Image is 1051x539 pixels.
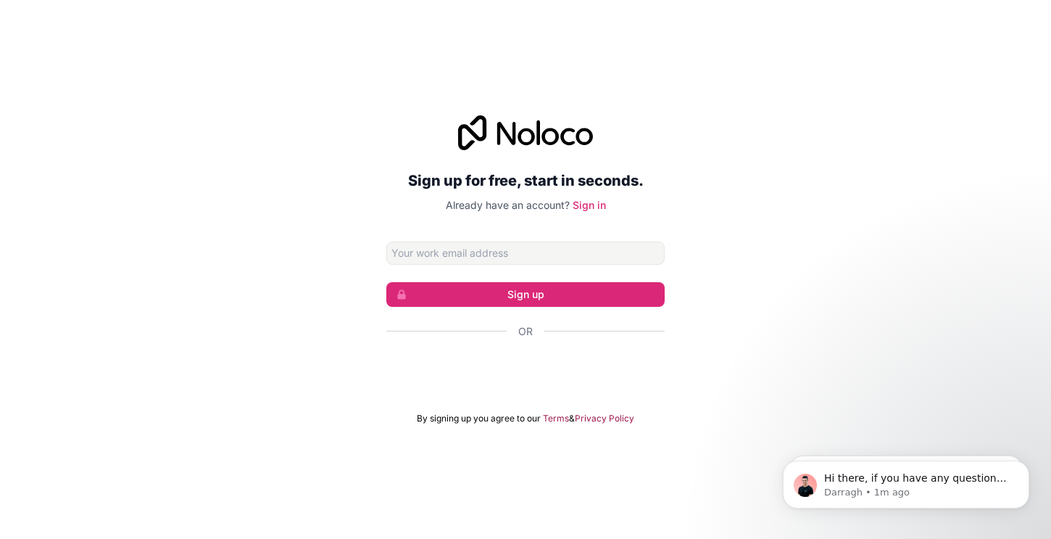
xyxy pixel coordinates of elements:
[386,282,665,307] button: Sign up
[446,199,570,211] span: Already have an account?
[386,355,665,387] div: Iniciar sesión con Google. Se abre en una nueva pestaña.
[573,199,606,211] a: Sign in
[543,413,569,424] a: Terms
[386,242,665,265] input: Email address
[379,355,672,387] iframe: Botón Iniciar sesión con Google
[518,324,533,339] span: Or
[417,413,541,424] span: By signing up you agree to our
[569,413,575,424] span: &
[575,413,634,424] a: Privacy Policy
[386,168,665,194] h2: Sign up for free, start in seconds.
[761,430,1051,532] iframe: Intercom notifications message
